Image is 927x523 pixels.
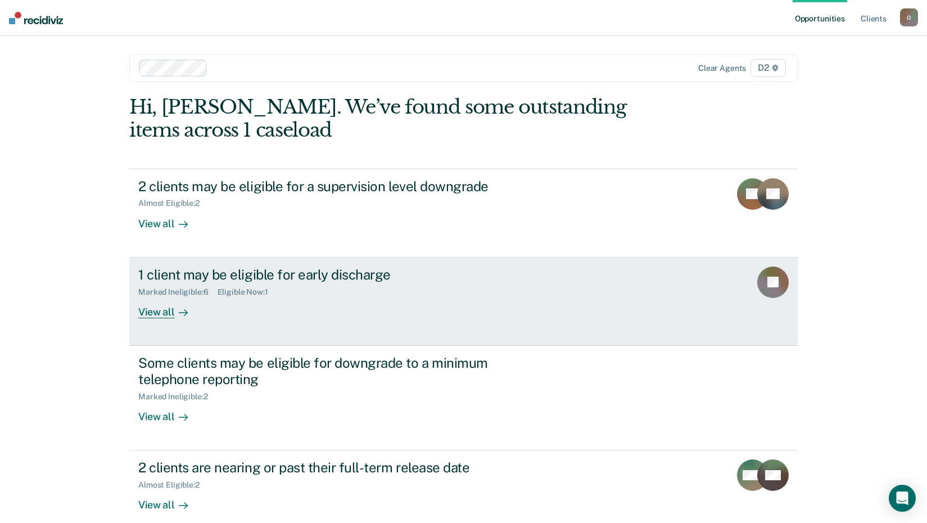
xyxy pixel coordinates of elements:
[218,287,277,297] div: Eligible Now : 1
[750,59,786,77] span: D2
[138,490,201,512] div: View all
[129,258,798,346] a: 1 client may be eligible for early dischargeMarked Ineligible:6Eligible Now:1View all
[138,355,533,387] div: Some clients may be eligible for downgrade to a minimum telephone reporting
[129,346,798,450] a: Some clients may be eligible for downgrade to a minimum telephone reportingMarked Ineligible:2Vie...
[698,64,746,73] div: Clear agents
[129,169,798,258] a: 2 clients may be eligible for a supervision level downgradeAlmost Eligible:2View all
[138,267,533,283] div: 1 client may be eligible for early discharge
[138,287,217,297] div: Marked Ineligible : 6
[900,8,918,26] button: O
[138,480,209,490] div: Almost Eligible : 2
[138,392,216,402] div: Marked Ineligible : 2
[138,401,201,423] div: View all
[889,485,916,512] div: Open Intercom Messenger
[129,96,664,142] div: Hi, [PERSON_NAME]. We’ve found some outstanding items across 1 caseload
[138,296,201,318] div: View all
[138,459,533,476] div: 2 clients are nearing or past their full-term release date
[9,12,63,24] img: Recidiviz
[138,178,533,195] div: 2 clients may be eligible for a supervision level downgrade
[138,199,209,208] div: Almost Eligible : 2
[138,208,201,230] div: View all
